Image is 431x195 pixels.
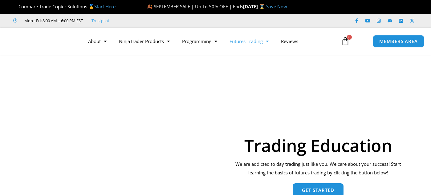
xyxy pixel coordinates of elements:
[23,17,83,24] span: Mon - Fri: 8:00 AM – 6:00 PM EST
[347,35,352,40] span: 0
[94,3,116,10] a: Start Here
[10,30,76,52] img: LogoAI | Affordable Indicators – NinjaTrader
[82,34,113,48] a: About
[147,3,243,10] span: 🍂 SEPTEMBER SALE | Up To 50% OFF | Ends
[82,34,336,48] nav: Menu
[223,34,275,48] a: Futures Trading
[266,3,287,10] a: Save Now
[231,160,405,177] p: We are addicted to day trading just like you. We care about your success! Start learning the basi...
[91,17,109,24] a: Trustpilot
[373,35,424,48] a: MEMBERS AREA
[243,3,266,10] strong: [DATE] ⌛
[14,4,18,9] img: 🏆
[176,34,223,48] a: Programming
[231,137,405,154] h1: Trading Education
[13,3,116,10] span: Compare Trade Copier Solutions 🥇
[332,32,359,50] a: 0
[302,188,334,193] span: Get Started
[379,39,418,44] span: MEMBERS AREA
[113,34,176,48] a: NinjaTrader Products
[275,34,304,48] a: Reviews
